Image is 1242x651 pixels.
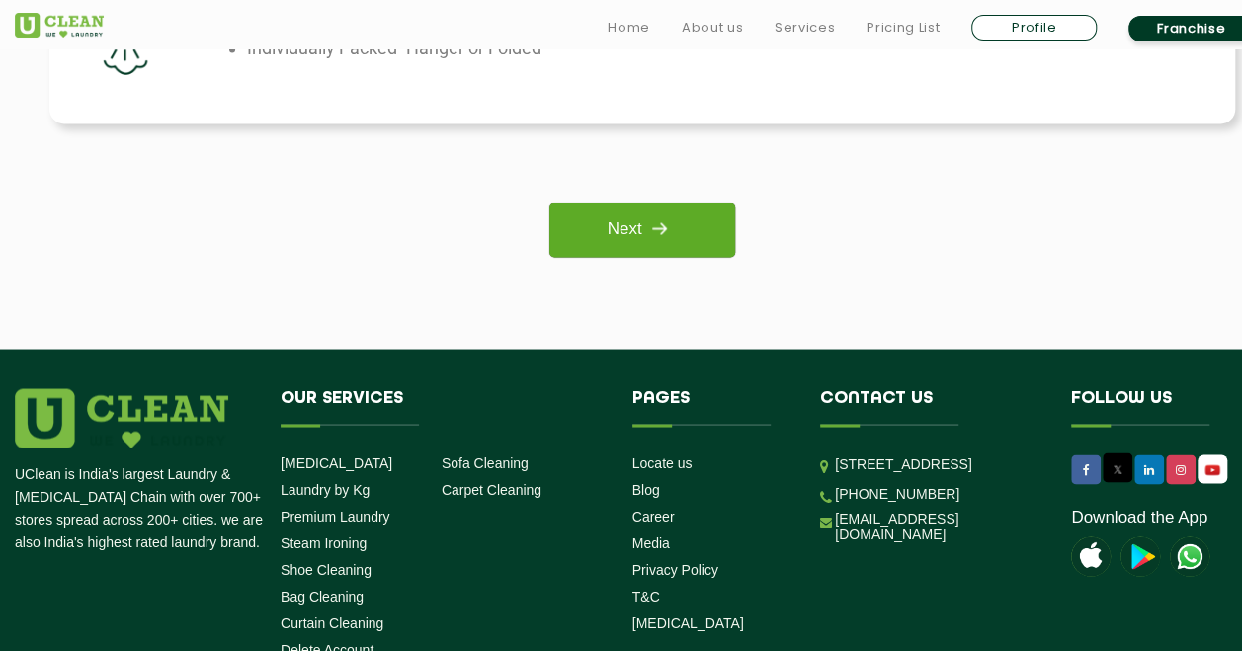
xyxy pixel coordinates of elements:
a: Services [775,16,835,40]
h4: Pages [632,388,791,426]
a: Curtain Cleaning [281,614,383,630]
a: T&C [632,588,660,604]
a: Profile [971,15,1097,41]
a: About us [682,16,743,40]
p: [STREET_ADDRESS] [835,452,1041,475]
p: UClean is India's largest Laundry & [MEDICAL_DATA] Chain with over 700+ stores spread across 200+... [15,462,266,553]
img: apple-icon.png [1071,536,1111,576]
a: Laundry by Kg [281,481,370,497]
img: UClean Laundry and Dry Cleaning [15,13,104,38]
a: [EMAIL_ADDRESS][DOMAIN_NAME] [835,510,1041,541]
a: [MEDICAL_DATA] [632,614,744,630]
a: Download the App [1071,507,1207,527]
a: Pricing List [867,16,940,40]
a: Locate us [632,454,693,470]
a: Career [632,508,675,524]
a: [PHONE_NUMBER] [835,485,959,501]
a: Premium Laundry [281,508,390,524]
a: Carpet Cleaning [442,481,541,497]
a: Steam Ironing [281,534,367,550]
a: Media [632,534,670,550]
a: Sofa Cleaning [442,454,529,470]
a: Privacy Policy [632,561,718,577]
a: Blog [632,481,660,497]
img: UClean Laundry and Dry Cleaning [1200,459,1225,480]
a: Shoe Cleaning [281,561,372,577]
img: UClean Laundry and Dry Cleaning [1170,536,1209,576]
a: Next [549,203,734,257]
img: logo.png [15,388,228,448]
h4: Contact us [820,388,1041,426]
img: playstoreicon.png [1120,536,1160,576]
a: Bag Cleaning [281,588,364,604]
h4: Our Services [281,388,603,426]
img: right_icon.png [641,210,677,246]
a: Home [608,16,650,40]
a: [MEDICAL_DATA] [281,454,392,470]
